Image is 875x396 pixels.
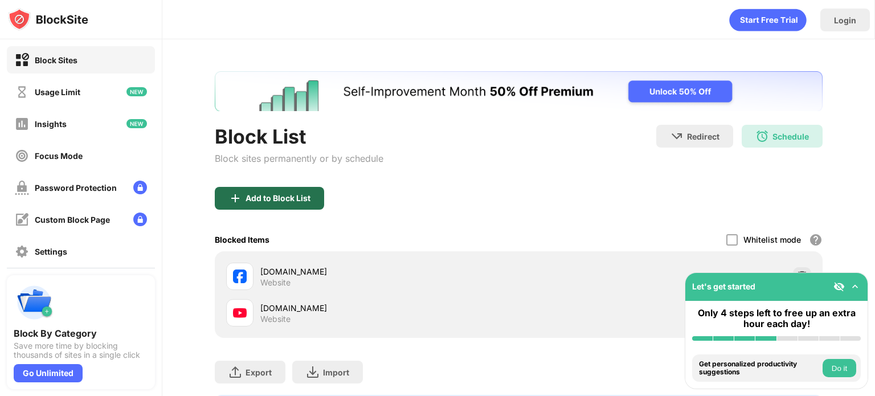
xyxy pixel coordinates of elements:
div: Block sites permanently or by schedule [215,153,383,164]
div: Schedule [772,132,809,141]
img: customize-block-page-off.svg [15,213,29,227]
div: Go Unlimited [14,364,83,382]
div: Whitelist mode [743,235,801,244]
div: Export [246,368,272,377]
div: [DOMAIN_NAME] [260,266,518,277]
img: new-icon.svg [126,119,147,128]
iframe: Banner [215,71,823,111]
div: Password Protection [35,183,117,193]
img: time-usage-off.svg [15,85,29,99]
div: animation [729,9,807,31]
div: Focus Mode [35,151,83,161]
img: favicons [233,306,247,320]
div: Block Sites [35,55,77,65]
div: Save more time by blocking thousands of sites in a single click [14,341,148,360]
div: Insights [35,119,67,129]
div: Only 4 steps left to free up an extra hour each day! [692,308,861,329]
img: omni-setup-toggle.svg [849,281,861,292]
div: Website [260,277,291,288]
img: focus-off.svg [15,149,29,163]
div: Let's get started [692,281,755,291]
img: eye-not-visible.svg [833,281,845,292]
div: Website [260,314,291,324]
img: new-icon.svg [126,87,147,96]
img: lock-menu.svg [133,213,147,226]
img: push-categories.svg [14,282,55,323]
img: settings-off.svg [15,244,29,259]
div: Block List [215,125,383,148]
img: logo-blocksite.svg [8,8,88,31]
div: Redirect [687,132,719,141]
img: password-protection-off.svg [15,181,29,195]
div: Blocked Items [215,235,269,244]
div: Usage Limit [35,87,80,97]
img: block-on.svg [15,53,29,67]
img: favicons [233,270,247,283]
div: Login [834,15,856,25]
div: [DOMAIN_NAME] [260,302,518,314]
button: Do it [823,359,856,377]
div: Import [323,368,349,377]
img: lock-menu.svg [133,181,147,194]
div: Get personalized productivity suggestions [699,360,820,377]
div: Settings [35,247,67,256]
div: Custom Block Page [35,215,110,224]
div: Block By Category [14,328,148,339]
img: insights-off.svg [15,117,29,131]
div: Add to Block List [246,194,310,203]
